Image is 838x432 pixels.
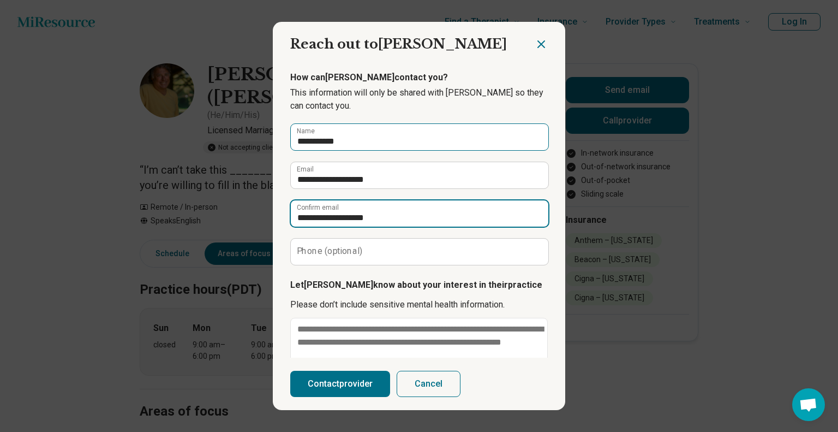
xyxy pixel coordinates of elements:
button: Contactprovider [290,371,390,397]
span: Reach out to [PERSON_NAME] [290,36,507,52]
p: This information will only be shared with [PERSON_NAME] so they can contact you. [290,86,548,113]
p: Please don’t include sensitive mental health information. [290,298,548,311]
label: Phone (optional) [297,247,363,256]
label: Name [297,128,315,134]
label: Email [297,166,314,173]
p: How can [PERSON_NAME] contact you? [290,71,548,84]
button: Cancel [397,371,460,397]
p: Let [PERSON_NAME] know about your interest in their practice [290,279,548,292]
button: Close dialog [535,38,548,51]
label: Confirm email [297,204,339,211]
